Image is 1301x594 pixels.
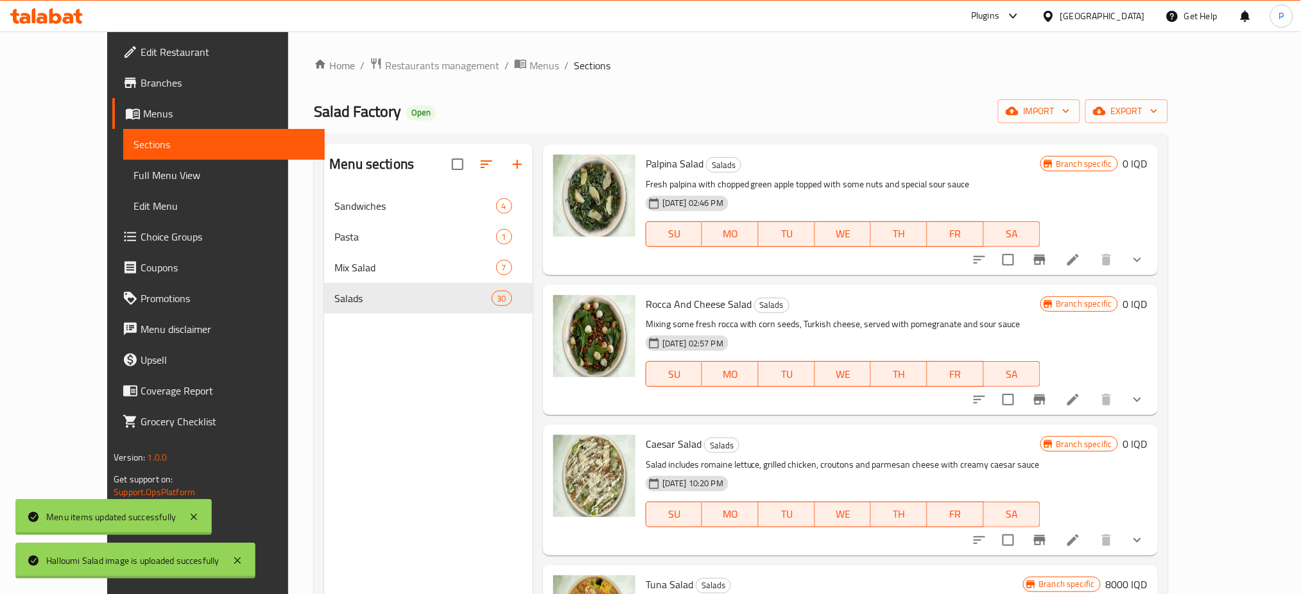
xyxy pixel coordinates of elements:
[112,37,325,67] a: Edit Restaurant
[989,225,1035,243] span: SA
[1130,532,1145,548] svg: Show Choices
[707,225,754,243] span: MO
[651,365,698,384] span: SU
[820,225,866,243] span: WE
[112,314,325,344] a: Menu disclaimer
[871,361,927,387] button: TH
[696,578,730,593] span: Salads
[334,291,491,306] span: Salads
[1024,244,1055,275] button: Branch-specific-item
[112,67,325,98] a: Branches
[1123,155,1148,173] h6: 0 IQD
[820,505,866,523] span: WE
[1085,99,1168,123] button: export
[995,527,1022,554] span: Select to update
[1123,435,1148,453] h6: 0 IQD
[754,298,789,313] div: Salads
[329,155,414,174] h2: Menu sections
[141,260,314,275] span: Coupons
[112,252,325,283] a: Coupons
[370,57,499,74] a: Restaurants management
[1065,392,1081,407] a: Edit menu item
[471,149,502,180] span: Sort sections
[134,198,314,214] span: Edit Menu
[553,155,635,237] img: Palpina Salad
[1065,532,1081,548] a: Edit menu item
[1065,252,1081,267] a: Edit menu item
[444,151,471,178] span: Select all sections
[46,510,176,524] div: Menu items updated successfully
[497,231,512,243] span: 1
[1130,392,1145,407] svg: Show Choices
[492,293,512,305] span: 30
[496,229,512,244] div: items
[553,435,635,517] img: Caesar Salad
[1122,525,1153,556] button: show more
[1051,158,1117,170] span: Branch specific
[1024,384,1055,415] button: Branch-specific-item
[141,383,314,398] span: Coverage Report
[553,295,635,377] img: Rocca And Cheese Salad
[702,221,759,247] button: MO
[141,321,314,337] span: Menu disclaimer
[46,554,220,568] div: Halloumi Salad image is uploaded succesfully
[820,365,866,384] span: WE
[530,58,559,73] span: Menus
[759,361,815,387] button: TU
[141,44,314,60] span: Edit Restaurant
[324,252,533,283] div: Mix Salad7
[134,167,314,183] span: Full Menu View
[1051,438,1117,450] span: Branch specific
[1091,244,1122,275] button: delete
[984,221,1040,247] button: SA
[492,291,512,306] div: items
[764,365,810,384] span: TU
[112,406,325,437] a: Grocery Checklist
[141,75,314,90] span: Branches
[964,384,995,415] button: sort-choices
[143,106,314,121] span: Menus
[702,361,759,387] button: MO
[646,575,693,594] span: Tuna Salad
[1024,525,1055,556] button: Branch-specific-item
[646,316,1040,332] p: Mixing some fresh rocca with corn seeds, Turkish cheese, served with pomegranate and sour sauce
[112,283,325,314] a: Promotions
[759,221,815,247] button: TU
[314,57,1167,74] nav: breadcrumb
[314,97,401,126] span: Salad Factory
[995,386,1022,413] span: Select to update
[112,98,325,129] a: Menus
[755,298,789,312] span: Salads
[334,229,495,244] span: Pasta
[984,502,1040,527] button: SA
[696,578,731,593] div: Salads
[657,337,728,350] span: [DATE] 02:57 PM
[324,221,533,252] div: Pasta1
[876,225,922,243] span: TH
[112,344,325,375] a: Upsell
[496,198,512,214] div: items
[759,502,815,527] button: TU
[1122,244,1153,275] button: show more
[964,525,995,556] button: sort-choices
[706,157,741,173] div: Salads
[815,221,872,247] button: WE
[1106,575,1148,593] h6: 8000 IQD
[324,283,533,314] div: Salads30
[871,221,927,247] button: TH
[141,414,314,429] span: Grocery Checklist
[705,438,739,453] span: Salads
[1008,103,1070,119] span: import
[334,260,495,275] div: Mix Salad
[406,107,436,118] span: Open
[1279,9,1284,23] span: P
[123,191,325,221] a: Edit Menu
[646,502,703,527] button: SU
[324,191,533,221] div: Sandwiches4
[497,200,512,212] span: 4
[646,361,703,387] button: SU
[141,352,314,368] span: Upsell
[112,375,325,406] a: Coverage Report
[114,449,145,466] span: Version:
